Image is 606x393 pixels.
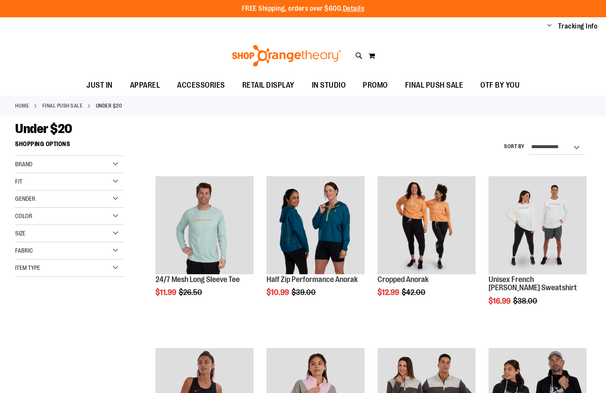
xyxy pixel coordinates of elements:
[378,176,476,274] img: Cropped Anorak primary image
[234,76,303,95] a: RETAIL DISPLAY
[15,247,33,254] span: Fabric
[267,176,365,276] a: Half Zip Performance Anorak
[15,173,124,190] div: Fit
[242,76,295,95] span: RETAIL DISPLAY
[242,4,365,14] p: FREE Shipping, orders over $600.
[363,76,388,95] span: PROMO
[177,76,225,95] span: ACCESSORIES
[267,176,365,274] img: Half Zip Performance Anorak
[312,76,346,95] span: IN STUDIO
[86,76,113,95] span: JUST IN
[151,172,258,319] div: product
[15,264,40,271] span: Item Type
[373,172,480,319] div: product
[155,275,240,284] a: 24/7 Mesh Long Sleeve Tee
[262,172,369,319] div: product
[378,288,400,297] span: $12.99
[267,288,290,297] span: $10.99
[15,212,32,219] span: Color
[303,76,355,95] a: IN STUDIO
[267,275,358,284] a: Half Zip Performance Anorak
[558,22,598,31] a: Tracking Info
[15,242,124,260] div: Fabric
[96,102,122,110] strong: Under $20
[402,288,427,297] span: $42.00
[15,260,124,277] div: Item Type
[15,208,124,225] div: Color
[292,288,317,297] span: $39.00
[42,102,83,110] a: FINAL PUSH SALE
[15,195,35,202] span: Gender
[168,76,234,95] a: ACCESSORIES
[15,136,124,156] strong: Shopping Options
[480,76,520,95] span: OTF BY YOU
[343,5,365,13] a: Details
[489,176,587,276] a: Unisex French Terry Crewneck Sweatshirt primary image
[130,76,160,95] span: APPAREL
[378,176,476,276] a: Cropped Anorak primary image
[15,225,124,242] div: Size
[179,288,203,297] span: $26.50
[484,172,591,327] div: product
[489,297,512,305] span: $16.99
[405,76,463,95] span: FINAL PUSH SALE
[378,275,428,284] a: Cropped Anorak
[15,102,29,110] a: Home
[155,288,178,297] span: $11.99
[15,121,72,136] span: Under $20
[15,190,124,208] div: Gender
[489,176,587,274] img: Unisex French Terry Crewneck Sweatshirt primary image
[78,76,121,95] a: JUST IN
[121,76,169,95] a: APPAREL
[15,178,22,185] span: Fit
[15,156,124,173] div: Brand
[513,297,539,305] span: $38.00
[231,45,343,67] img: Shop Orangetheory
[354,76,397,95] a: PROMO
[547,22,552,31] button: Account menu
[472,76,528,95] a: OTF BY YOU
[15,230,25,237] span: Size
[504,143,525,150] label: Sort By
[489,275,577,292] a: Unisex French [PERSON_NAME] Sweatshirt
[155,176,254,274] img: Main Image of 1457095
[155,176,254,276] a: Main Image of 1457095
[15,161,32,168] span: Brand
[397,76,472,95] a: FINAL PUSH SALE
